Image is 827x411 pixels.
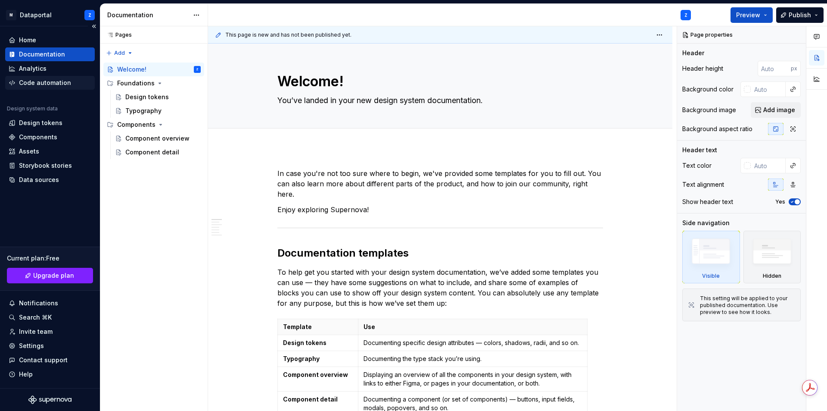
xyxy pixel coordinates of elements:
div: Invite team [19,327,53,336]
p: To help get you started with your design system documentation, we’ve added some templates you can... [277,267,603,308]
button: MDataportalZ [2,6,98,24]
button: Publish [776,7,824,23]
label: Yes [775,198,785,205]
div: Data sources [19,176,59,184]
div: Documentation [107,11,189,19]
div: Pages [103,31,132,38]
div: Dataportal [20,11,52,19]
p: Displaying an overview of all the components in your design system, with links to either Figma, o... [364,370,581,388]
p: Documenting specific design attributes — colors, shadows, radii, and so on. [364,339,581,347]
div: Help [19,370,33,379]
div: Z [684,12,687,19]
span: Add [114,50,125,56]
div: Design tokens [19,119,62,127]
p: Documenting the type stack you’re using. [364,355,581,363]
div: Show header text [682,198,733,206]
div: Storybook stories [19,161,72,170]
div: Hidden [763,273,781,279]
input: Auto [758,61,791,76]
a: Storybook stories [5,159,95,173]
strong: Component overview [283,371,348,378]
button: Notifications [5,296,95,310]
textarea: You’ve landed in your new design system documentation. [276,94,601,107]
div: Text color [682,161,712,170]
div: Contact support [19,356,68,364]
div: Background image [682,106,736,114]
strong: Component detail [283,395,338,403]
div: Documentation [19,50,65,59]
span: Preview [736,11,760,19]
a: Code automation [5,76,95,90]
div: Components [103,118,204,132]
div: Visible [682,231,740,283]
a: Welcome!Z [103,63,204,76]
input: Auto [751,158,786,173]
div: Hidden [743,231,801,283]
div: Header text [682,146,717,154]
div: Text alignment [682,180,724,189]
div: Components [19,133,57,141]
div: Header height [682,64,723,73]
input: Auto [751,82,786,97]
a: Analytics [5,62,95,75]
div: Current plan : Free [7,254,93,263]
span: Publish [789,11,811,19]
div: Design system data [7,105,58,112]
div: Header [682,49,704,57]
a: Upgrade plan [7,268,93,283]
div: Foundations [103,76,204,90]
a: Invite team [5,325,95,339]
div: Foundations [117,79,155,88]
a: Typography [112,104,204,118]
button: Preview [731,7,773,23]
textarea: Welcome! [276,71,601,92]
div: Background color [682,85,734,94]
div: Home [19,36,36,44]
div: Side navigation [682,219,730,227]
div: Z [196,65,199,74]
button: Help [5,367,95,381]
div: Assets [19,147,39,156]
button: Add [103,47,136,59]
div: Component overview [125,134,190,143]
div: Visible [702,273,720,279]
p: In case you're not too sure where to begin, we've provided some templates for you to fill out. Yo... [277,168,603,199]
a: Home [5,33,95,47]
div: Welcome! [117,65,146,74]
a: Component overview [112,132,204,145]
div: Analytics [19,64,47,73]
a: Settings [5,339,95,353]
a: Documentation [5,47,95,61]
button: Search ⌘K [5,311,95,324]
div: Search ⌘K [19,313,52,322]
a: Data sources [5,173,95,187]
div: Notifications [19,299,58,307]
div: Components [117,120,155,129]
a: Design tokens [112,90,204,104]
button: Contact support [5,353,95,367]
div: Z [88,12,91,19]
div: Typography [125,107,162,115]
p: px [791,65,797,72]
a: Assets [5,144,95,158]
div: Component detail [125,148,179,157]
div: This setting will be applied to your published documentation. Use preview to see how it looks. [700,295,795,316]
p: Use [364,323,581,331]
span: Add image [763,106,795,114]
span: This page is new and has not been published yet. [225,31,351,38]
strong: Typography [283,355,320,362]
div: Page tree [103,63,204,159]
button: Collapse sidebar [88,20,100,32]
a: Design tokens [5,116,95,130]
div: Code automation [19,78,71,87]
svg: Supernova Logo [28,395,72,404]
a: Components [5,130,95,144]
p: Enjoy exploring Supernova! [277,204,603,215]
div: Background aspect ratio [682,125,752,133]
button: Add image [751,102,801,118]
div: Design tokens [125,93,169,101]
strong: Design tokens [283,339,326,346]
div: Settings [19,342,44,350]
div: M [6,10,16,20]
